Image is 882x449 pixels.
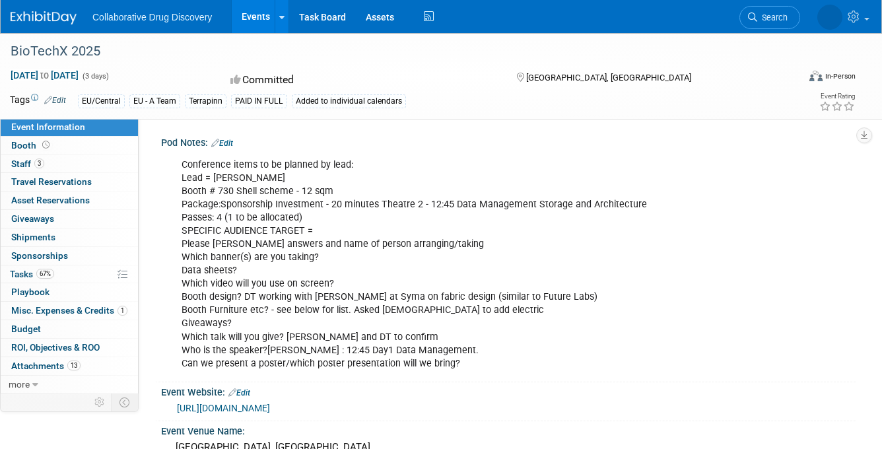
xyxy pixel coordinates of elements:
a: Asset Reservations [1,191,138,209]
span: Attachments [11,361,81,371]
td: Tags [10,93,66,108]
div: Committed [226,69,495,92]
span: Event Information [11,121,85,132]
div: Added to individual calendars [292,94,406,108]
a: Giveaways [1,210,138,228]
span: 67% [36,269,54,279]
span: Collaborative Drug Discovery [92,12,212,22]
a: Edit [228,388,250,397]
div: In-Person [825,71,856,81]
div: PAID IN FULL [231,94,287,108]
a: Sponsorships [1,247,138,265]
a: Staff3 [1,155,138,173]
span: Booth [11,140,52,151]
img: Format-Inperson.png [809,71,823,81]
span: to [38,70,51,81]
div: Conference items to be planned by lead: Lead = [PERSON_NAME] Booth # 730 Shell scheme - 12 sqm Pa... [172,152,720,377]
a: more [1,376,138,394]
div: EU - A Team [129,94,180,108]
a: Travel Reservations [1,173,138,191]
span: Search [757,13,788,22]
span: Staff [11,158,44,169]
span: Tasks [10,269,54,279]
a: Playbook [1,283,138,301]
div: Event Rating [819,93,855,100]
a: Shipments [1,228,138,246]
div: EU/Central [78,94,125,108]
span: Misc. Expenses & Credits [11,305,127,316]
span: Travel Reservations [11,176,92,187]
a: Budget [1,320,138,338]
span: Sponsorships [11,250,68,261]
td: Personalize Event Tab Strip [88,394,112,411]
div: Event Venue Name: [161,421,856,438]
div: Event Format [731,69,856,88]
a: Search [739,6,800,29]
span: Budget [11,324,41,334]
span: [DATE] [DATE] [10,69,79,81]
a: Misc. Expenses & Credits1 [1,302,138,320]
span: Playbook [11,287,50,297]
span: Booth not reserved yet [40,140,52,150]
span: 3 [34,158,44,168]
span: [GEOGRAPHIC_DATA], [GEOGRAPHIC_DATA] [526,73,691,83]
a: Edit [211,139,233,148]
span: 1 [118,306,127,316]
span: 13 [67,361,81,370]
a: Booth [1,137,138,155]
span: ROI, Objectives & ROO [11,342,100,353]
td: Toggle Event Tabs [112,394,139,411]
div: Event Website: [161,382,856,399]
span: Giveaways [11,213,54,224]
span: Asset Reservations [11,195,90,205]
a: Attachments13 [1,357,138,375]
div: Pod Notes: [161,133,856,150]
span: Shipments [11,232,55,242]
img: ExhibitDay [11,11,77,24]
div: BioTechX 2025 [6,40,784,63]
a: Edit [44,96,66,105]
span: more [9,379,30,390]
a: Event Information [1,118,138,136]
a: Tasks67% [1,265,138,283]
div: Terrapinn [185,94,226,108]
a: [URL][DOMAIN_NAME] [177,403,270,413]
img: Lauren Kossy [817,5,842,30]
a: ROI, Objectives & ROO [1,339,138,357]
span: (3 days) [81,72,109,81]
